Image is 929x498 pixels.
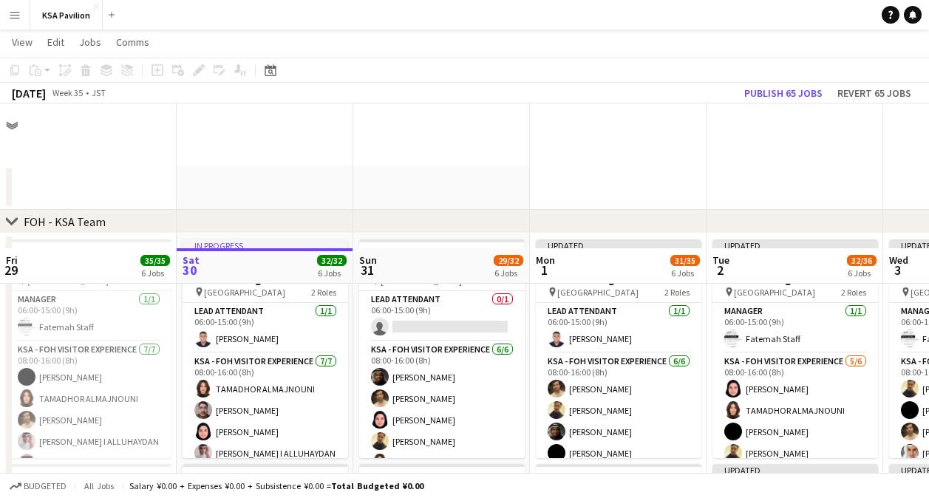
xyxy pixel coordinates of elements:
span: Jobs [79,35,101,49]
button: Budgeted [7,478,69,494]
span: [GEOGRAPHIC_DATA] [557,287,639,298]
a: View [6,33,38,52]
span: [GEOGRAPHIC_DATA] [734,287,815,298]
span: Wed [889,253,908,267]
app-job-card: 06:00-16:00 (10h)6/7KSA - Morning Shift [GEOGRAPHIC_DATA]2 RolesLEAD ATTENDANT0/106:00-15:00 (9h)... [359,239,525,458]
div: Salary ¥0.00 + Expenses ¥0.00 + Subsistence ¥0.00 = [129,480,423,491]
span: 31 [357,262,377,279]
span: Comms [116,35,149,49]
span: 29 [4,262,18,279]
span: 1 [534,262,555,279]
span: 32/36 [847,255,877,266]
div: JST [92,87,106,98]
div: 6 Jobs [848,267,876,279]
span: 2 Roles [664,287,690,298]
span: Sun [359,253,377,267]
app-job-card: Updated06:00-16:00 (10h)6/7KSA - Morning Shift [GEOGRAPHIC_DATA]2 RolesManager1/106:00-15:00 (9h)... [712,239,878,458]
span: 31/35 [670,255,700,266]
div: Updated [536,239,701,251]
div: 6 Jobs [318,267,346,279]
button: Publish 65 jobs [738,83,828,103]
div: 6 Jobs [141,267,169,279]
span: Total Budgeted ¥0.00 [331,480,423,491]
div: 6 Jobs [671,267,699,279]
span: 2 Roles [841,287,866,298]
div: [DATE] [12,86,46,100]
a: Edit [41,33,70,52]
span: 30 [180,262,200,279]
span: Tue [712,253,729,267]
div: FOH - KSA Team [24,214,106,229]
app-card-role: LEAD ATTENDANT1/106:00-15:00 (9h)[PERSON_NAME] [536,303,701,353]
span: Budgeted [24,481,67,491]
span: 3 [887,262,908,279]
button: KSA Pavilion [30,1,103,30]
div: 6 Jobs [494,267,523,279]
app-job-card: 06:00-16:00 (10h)8/8KSA - Morning Shift [GEOGRAPHIC_DATA]2 RolesManager1/106:00-15:00 (9h)Fatemah... [6,239,171,458]
span: 2 [710,262,729,279]
span: Mon [536,253,555,267]
span: Fri [6,253,18,267]
span: All jobs [81,480,117,491]
div: Updated [712,464,878,476]
span: 32/32 [317,255,347,266]
div: Updated [712,239,878,251]
button: Revert 65 jobs [831,83,917,103]
span: 29/32 [494,255,523,266]
span: [GEOGRAPHIC_DATA] [204,287,285,298]
span: Sat [183,253,200,267]
app-card-role: Manager1/106:00-15:00 (9h)Fatemah Staff [6,291,171,341]
app-card-role: LEAD ATTENDANT0/106:00-15:00 (9h) [359,291,525,341]
app-card-role: LEAD ATTENDANT1/106:00-15:00 (9h)[PERSON_NAME] [183,303,348,353]
app-job-card: Updated06:00-16:00 (10h)7/7KSA - Morning Shift [GEOGRAPHIC_DATA]2 RolesLEAD ATTENDANT1/106:00-15:... [536,239,701,458]
a: Comms [110,33,155,52]
a: Jobs [73,33,107,52]
app-job-card: In progress06:00-16:00 (10h)8/8KSA - Morning Shift [GEOGRAPHIC_DATA]2 RolesLEAD ATTENDANT1/106:00... [183,239,348,458]
app-card-role: Manager1/106:00-15:00 (9h)Fatemah Staff [712,303,878,353]
span: 35/35 [140,255,170,266]
span: 2 Roles [311,287,336,298]
div: In progress [183,239,348,251]
span: Edit [47,35,64,49]
span: View [12,35,33,49]
span: Week 35 [49,87,86,98]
